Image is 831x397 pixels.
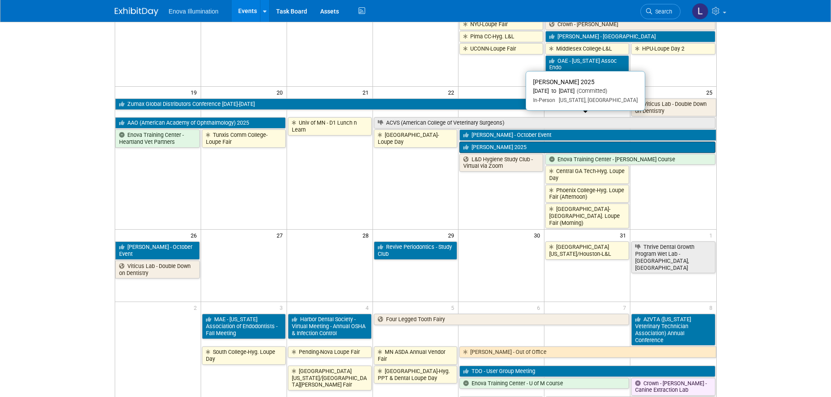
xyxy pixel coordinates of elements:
a: TDO - User Group Meeting [459,366,715,377]
a: [PERSON_NAME] 2025 [459,142,715,153]
span: 25 [705,87,716,98]
span: 30 [533,230,544,241]
a: Four Legged Tooth Fairy [374,314,629,325]
a: Pending-Nova Loupe Fair [288,346,372,358]
a: [GEOGRAPHIC_DATA]-Loupe Day [374,129,458,147]
a: Crown - [PERSON_NAME] [545,19,715,30]
a: [PERSON_NAME] - October Event [115,241,200,259]
span: 3 [279,302,287,313]
span: Search [652,8,672,15]
a: Thrive Dental Growth Program Wet Lab - [GEOGRAPHIC_DATA], [GEOGRAPHIC_DATA] [631,241,715,273]
a: [PERSON_NAME] - [GEOGRAPHIC_DATA] [545,31,715,42]
a: Zumax Global Distributors Conference [DATE]-[DATE] [115,98,629,110]
span: 28 [362,230,373,241]
a: Univ of MN - D1 Lunch n Learn [288,117,372,135]
a: HPU-Loupe Day 2 [631,43,715,54]
a: ACVS (American College of Veterinary Surgeons) [374,117,715,129]
span: 5 [450,302,458,313]
span: 8 [708,302,716,313]
a: Viticus Lab - Double Down on Dentistry [115,261,200,278]
span: [US_STATE], [GEOGRAPHIC_DATA] [555,97,638,103]
a: Pima CC-Hyg. L&L [459,31,543,42]
img: ExhibitDay [115,7,158,16]
a: Phoenix College-Hyg. Loupe Fair (Afternoon) [545,185,629,203]
span: 27 [276,230,287,241]
a: UCONN-Loupe Fair [459,43,543,54]
span: 2 [193,302,201,313]
span: 19 [190,87,201,98]
div: [DATE] to [DATE] [533,88,638,95]
span: 7 [622,302,630,313]
span: Enova Illumination [169,8,219,15]
img: Lucas Mlinarcik [692,3,708,20]
span: 20 [276,87,287,98]
a: [GEOGRAPHIC_DATA][US_STATE]/Houston-L&L [545,241,629,259]
a: Central GA Tech-Hyg. Loupe Day [545,166,629,183]
span: In-Person [533,97,555,103]
span: (Committed) [575,88,607,94]
a: South College-Hyg. Loupe Day [202,346,286,364]
a: Harbor Dental Society - Virtual Meeting - Annual OSHA & Infection Control [288,314,372,339]
a: Enova Training Center - Heartland Vet Partners [115,129,200,147]
span: 21 [362,87,373,98]
a: Crown - [PERSON_NAME] - Canine Extraction Lab [631,378,715,396]
a: Viticus Lab - Double Down on Dentistry [631,98,716,116]
span: 22 [447,87,458,98]
a: [GEOGRAPHIC_DATA]-[GEOGRAPHIC_DATA]. Loupe Fair (Morning) [545,204,629,228]
a: OAE - [US_STATE] Assoc Endo [545,55,629,73]
a: [GEOGRAPHIC_DATA]-Hyg. PPT & Dental Loupe Day [374,366,458,383]
span: 29 [447,230,458,241]
a: Search [640,4,681,19]
a: L&D Hygiene Study Club - Virtual via Zoom [459,154,543,172]
a: Enova Training Center - U of M course [459,378,629,389]
a: Enova Training Center - [PERSON_NAME] Course [545,154,715,165]
a: [PERSON_NAME] - October Event [459,129,716,141]
span: 1 [708,230,716,241]
a: Revive Periodontics - Study Club [374,241,458,259]
a: Tunxis Comm College-Loupe Fair [202,129,286,147]
a: AAO (American Academy of Ophthalmology) 2025 [115,117,286,129]
a: [GEOGRAPHIC_DATA][US_STATE]/[GEOGRAPHIC_DATA][PERSON_NAME] Fair [288,366,372,390]
span: 6 [536,302,544,313]
span: [PERSON_NAME] 2025 [533,78,595,85]
a: [PERSON_NAME] - Out of Office [459,346,716,358]
a: AzVTA ([US_STATE] Veterinary Technician Association) Annual Conference [631,314,715,346]
a: Middlesex College-L&L [545,43,629,54]
span: 26 [190,230,201,241]
a: NYU-Loupe Fair [459,19,543,30]
a: MN ASDA Annual Vendor Fair [374,346,458,364]
span: 4 [365,302,373,313]
span: 31 [619,230,630,241]
a: MAE - [US_STATE] Association of Endodontists - Fall Meeting [202,314,286,339]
